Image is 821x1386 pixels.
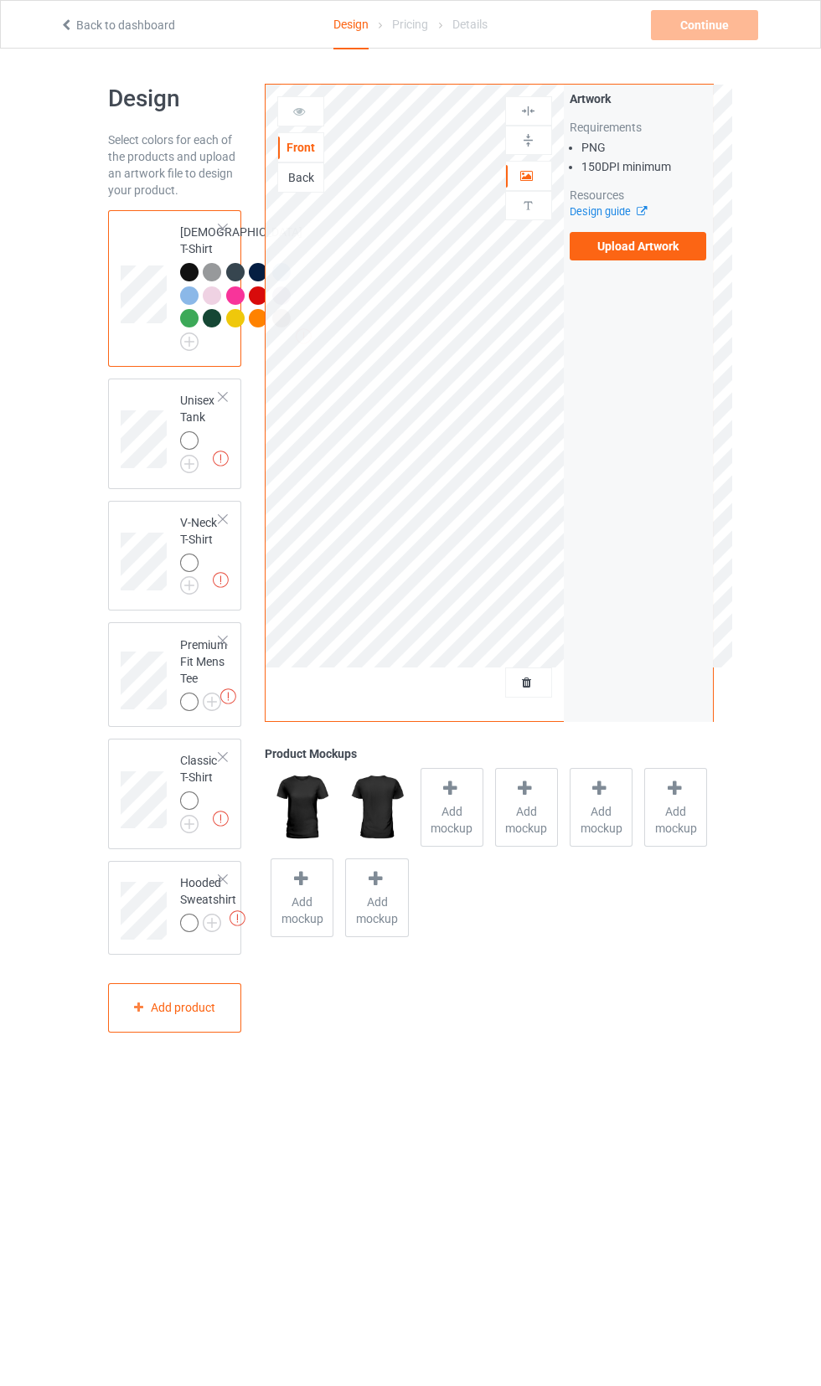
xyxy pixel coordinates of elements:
[213,451,229,466] img: exclamation icon
[392,1,428,48] div: Pricing
[108,379,242,489] div: Unisex Tank
[180,815,199,833] img: svg+xml;base64,PD94bWwgdmVyc2lvbj0iMS4wIiBlbmNvZGluZz0iVVRGLTgiPz4KPHN2ZyB3aWR0aD0iMjJweCIgaGVpZ2...
[645,803,706,837] span: Add mockup
[108,622,242,727] div: Premium Fit Mens Tee
[180,224,302,345] div: [DEMOGRAPHIC_DATA] T-Shirt
[570,232,707,260] label: Upload Artwork
[421,803,483,837] span: Add mockup
[108,861,242,955] div: Hooded Sweatshirt
[520,198,536,214] img: svg%3E%0A
[213,572,229,588] img: exclamation icon
[520,132,536,148] img: svg%3E%0A
[644,768,707,847] div: Add mockup
[570,187,707,204] div: Resources
[571,803,632,837] span: Add mockup
[271,894,333,927] span: Add mockup
[278,169,323,186] div: Back
[570,205,646,218] a: Design guide
[108,739,242,849] div: Classic T-Shirt
[495,768,558,847] div: Add mockup
[520,103,536,119] img: svg%3E%0A
[570,90,707,107] div: Artwork
[346,894,407,927] span: Add mockup
[581,139,707,156] li: PNG
[230,910,245,926] img: exclamation icon
[180,455,199,473] img: svg+xml;base64,PD94bWwgdmVyc2lvbj0iMS4wIiBlbmNvZGluZz0iVVRGLTgiPz4KPHN2ZyB3aWR0aD0iMjJweCIgaGVpZ2...
[180,392,220,467] div: Unisex Tank
[333,1,369,49] div: Design
[180,576,199,595] img: svg+xml;base64,PD94bWwgdmVyc2lvbj0iMS4wIiBlbmNvZGluZz0iVVRGLTgiPz4KPHN2ZyB3aWR0aD0iMjJweCIgaGVpZ2...
[108,131,242,198] div: Select colors for each of the products and upload an artwork file to design your product.
[213,811,229,827] img: exclamation icon
[203,914,221,932] img: svg+xml;base64,PD94bWwgdmVyc2lvbj0iMS4wIiBlbmNvZGluZz0iVVRGLTgiPz4KPHN2ZyB3aWR0aD0iMjJweCIgaGVpZ2...
[496,803,557,837] span: Add mockup
[271,768,333,847] img: regular.jpg
[180,636,227,710] div: Premium Fit Mens Tee
[180,752,220,827] div: Classic T-Shirt
[108,501,242,611] div: V-Neck T-Shirt
[180,514,220,590] div: V-Neck T-Shirt
[108,84,242,114] h1: Design
[220,688,236,704] img: exclamation icon
[108,983,242,1033] div: Add product
[278,139,323,156] div: Front
[345,768,408,847] img: regular.jpg
[59,18,175,32] a: Back to dashboard
[581,158,707,175] li: 150 DPI minimum
[180,874,236,931] div: Hooded Sweatshirt
[203,693,221,711] img: svg+xml;base64,PD94bWwgdmVyc2lvbj0iMS4wIiBlbmNvZGluZz0iVVRGLTgiPz4KPHN2ZyB3aWR0aD0iMjJweCIgaGVpZ2...
[421,768,483,847] div: Add mockup
[570,768,633,847] div: Add mockup
[265,745,713,762] div: Product Mockups
[180,332,199,351] img: svg+xml;base64,PD94bWwgdmVyc2lvbj0iMS4wIiBlbmNvZGluZz0iVVRGLTgiPz4KPHN2ZyB3aWR0aD0iMjJweCIgaGVpZ2...
[570,119,707,136] div: Requirements
[271,858,333,937] div: Add mockup
[345,858,408,937] div: Add mockup
[108,210,242,367] div: [DEMOGRAPHIC_DATA] T-Shirt
[452,1,488,48] div: Details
